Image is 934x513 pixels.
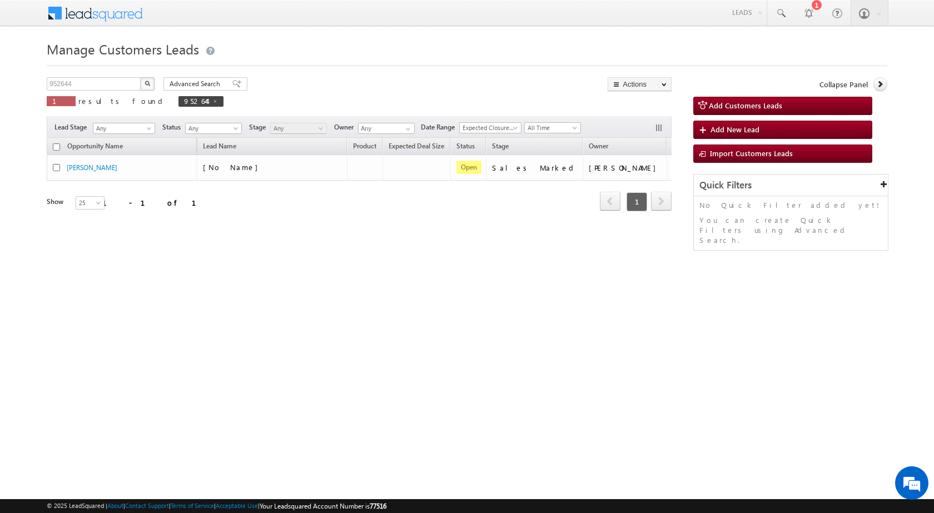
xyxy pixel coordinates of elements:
[170,79,223,89] span: Advanced Search
[78,96,167,106] span: results found
[710,148,793,158] span: Import Customers Leads
[62,140,128,155] a: Opportunity Name
[93,123,151,133] span: Any
[699,200,882,210] p: No Quick Filter added yet!
[47,501,386,511] span: © 2025 LeadSquared | | | | |
[197,140,242,155] span: Lead Name
[421,122,459,132] span: Date Range
[162,122,185,132] span: Status
[389,142,444,150] span: Expected Deal Size
[76,198,106,208] span: 25
[486,140,514,155] a: Stage
[53,143,60,151] input: Check all records
[524,122,581,133] a: All Time
[203,162,264,172] span: [No Name]
[608,77,672,91] button: Actions
[400,123,414,135] a: Show All Items
[334,122,358,132] span: Owner
[383,140,450,155] a: Expected Deal Size
[249,122,270,132] span: Stage
[600,192,620,211] span: prev
[67,142,123,150] span: Opportunity Name
[651,193,672,211] a: next
[525,123,578,133] span: All Time
[216,502,258,509] a: Acceptable Use
[184,96,207,106] span: 952644
[451,140,480,155] a: Status
[260,502,386,510] span: Your Leadsquared Account Number is
[589,142,608,150] span: Owner
[54,122,91,132] span: Lead Stage
[370,502,386,510] span: 77516
[52,96,70,106] span: 1
[171,502,214,509] a: Terms of Service
[627,192,647,211] span: 1
[589,163,662,173] div: [PERSON_NAME]
[145,81,150,86] img: Search
[186,123,239,133] span: Any
[270,123,327,134] a: Any
[67,163,117,172] a: [PERSON_NAME]
[456,161,481,174] span: Open
[93,123,155,134] a: Any
[76,196,105,210] a: 25
[711,124,759,134] span: Add New Lead
[819,79,868,89] span: Collapse Panel
[694,175,888,196] div: Quick Filters
[102,196,210,209] div: 1 - 1 of 1
[492,142,509,150] span: Stage
[358,123,415,134] input: Type to Search
[353,142,376,150] span: Product
[125,502,169,509] a: Contact Support
[47,40,199,58] span: Manage Customers Leads
[667,140,700,154] span: Actions
[185,123,242,134] a: Any
[47,197,67,207] div: Show
[107,502,123,509] a: About
[271,123,324,133] span: Any
[651,192,672,211] span: next
[492,163,578,173] div: Sales Marked
[709,101,782,110] span: Add Customers Leads
[600,193,620,211] a: prev
[699,215,882,245] p: You can create Quick Filters using Advanced Search.
[460,123,518,133] span: Expected Closure Date
[459,122,521,133] a: Expected Closure Date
